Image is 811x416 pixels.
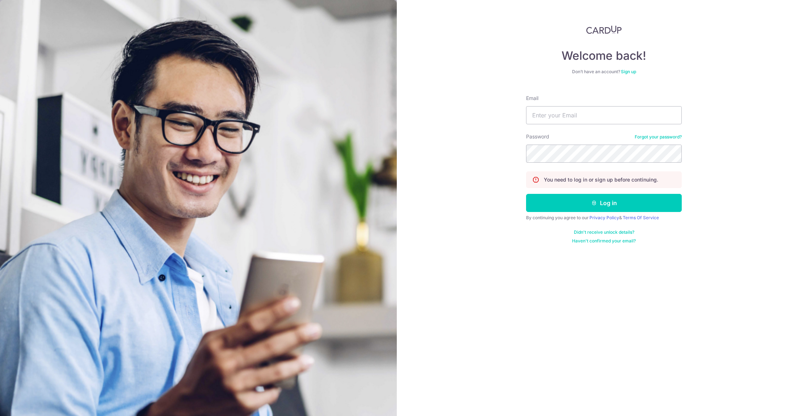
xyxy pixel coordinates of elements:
div: Don’t have an account? [526,69,682,75]
a: Terms Of Service [623,215,659,220]
a: Sign up [621,69,636,74]
button: Log in [526,194,682,212]
input: Enter your Email [526,106,682,124]
label: Password [526,133,549,140]
p: You need to log in or sign up before continuing. [544,176,658,183]
label: Email [526,95,538,102]
a: Haven't confirmed your email? [572,238,636,244]
h4: Welcome back! [526,49,682,63]
a: Didn't receive unlock details? [574,229,634,235]
a: Privacy Policy [589,215,619,220]
div: By continuing you agree to our & [526,215,682,221]
img: CardUp Logo [586,25,622,34]
a: Forgot your password? [635,134,682,140]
